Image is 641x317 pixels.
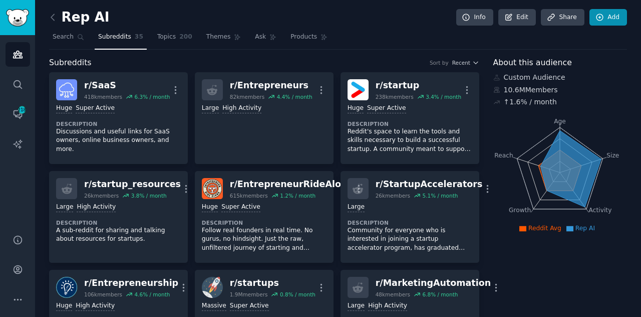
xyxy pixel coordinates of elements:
div: Huge [56,104,72,113]
div: 10.6M Members [493,85,627,95]
div: 418k members [84,93,122,100]
div: r/ StartupAccelerators [376,178,483,191]
img: SaaS [56,79,77,100]
div: Large [56,203,73,212]
h2: Rep AI [49,10,110,26]
div: Super Active [230,301,269,311]
div: Super Active [367,104,406,113]
div: 26k members [84,192,119,199]
div: 82k members [230,93,264,100]
div: ↑ 1.6 % / month [504,97,557,107]
div: High Activity [76,301,115,311]
div: Large [202,104,219,113]
div: 1.2 % / month [280,192,315,199]
img: startups [202,277,223,298]
dt: Description [56,219,181,226]
img: GummySearch logo [6,9,29,27]
div: r/ startups [230,277,315,289]
span: Products [290,33,317,42]
span: Ask [255,33,266,42]
span: Subreddits [98,33,131,42]
a: Add [589,9,627,26]
p: Reddit's space to learn the tools and skills necessary to build a successful startup. A community... [348,127,472,154]
span: Themes [206,33,231,42]
a: Info [456,9,493,26]
div: Super Active [76,104,115,113]
tspan: Size [606,151,619,158]
div: 3.4 % / month [426,93,461,100]
span: 35 [135,33,143,42]
p: Follow real founders in real time. No gurus, no hindsight. Just the raw, unfiltered journey of st... [202,226,327,253]
tspan: Age [554,118,566,125]
div: 5.1 % / month [422,192,458,199]
a: Ask [251,29,280,50]
div: 3.8 % / month [131,192,167,199]
div: Massive [202,301,226,311]
div: High Activity [77,203,116,212]
a: Products [287,29,331,50]
a: Edit [498,9,536,26]
div: 6.3 % / month [134,93,170,100]
dt: Description [348,219,472,226]
p: A sub-reddit for sharing and talking about resources for startups. [56,226,181,244]
span: Subreddits [49,57,92,69]
a: 218 [6,102,30,126]
div: High Activity [222,104,261,113]
div: r/ Entrepreneurship [84,277,178,289]
div: Custom Audience [493,72,627,83]
img: startup [348,79,369,100]
p: Community for everyone who is interested in joining a startup accelerator program, has graduated ... [348,226,472,253]
span: Search [53,33,74,42]
img: EntrepreneurRideAlong [202,178,223,199]
div: r/ EntrepreneurRideAlong [230,178,354,191]
tspan: Activity [588,207,611,214]
span: Topics [157,33,176,42]
div: Large [348,301,365,311]
span: Rep AI [575,225,595,232]
div: 4.4 % / month [277,93,312,100]
span: 218 [18,106,27,113]
div: 238k members [376,93,414,100]
div: Huge [202,203,218,212]
div: 1.9M members [230,291,268,298]
div: 4.6 % / month [134,291,170,298]
span: About this audience [493,57,572,69]
dt: Description [56,120,181,127]
dt: Description [202,219,327,226]
a: r/Entrepreneurs82kmembers4.4% / monthLargeHigh Activity [195,72,334,164]
p: Discussions and useful links for SaaS owners, online business owners, and more. [56,127,181,154]
div: r/ startup_resources [84,178,181,191]
a: SaaSr/SaaS418kmembers6.3% / monthHugeSuper ActiveDescriptionDiscussions and useful links for SaaS... [49,72,188,164]
div: Super Active [221,203,260,212]
button: Recent [452,59,479,66]
div: 615k members [230,192,268,199]
div: High Activity [368,301,407,311]
div: r/ startup [376,79,461,92]
a: EntrepreneurRideAlongr/EntrepreneurRideAlong615kmembers1.2% / monthHugeSuper ActiveDescriptionFol... [195,171,334,263]
div: r/ MarketingAutomation [376,277,491,289]
tspan: Reach [494,151,513,158]
a: Search [49,29,88,50]
div: 0.8 % / month [280,291,315,298]
div: r/ SaaS [84,79,170,92]
div: Huge [348,104,364,113]
div: r/ Entrepreneurs [230,79,312,92]
div: 26k members [376,192,410,199]
div: 6.8 % / month [422,291,458,298]
div: 106k members [84,291,122,298]
img: Entrepreneurship [56,277,77,298]
a: r/startup_resources26kmembers3.8% / monthLargeHigh ActivityDescriptionA sub-reddit for sharing an... [49,171,188,263]
div: Large [348,203,365,212]
span: Reddit Avg [528,225,561,232]
span: 200 [179,33,192,42]
a: Share [541,9,584,26]
dt: Description [348,120,472,127]
a: startupr/startup238kmembers3.4% / monthHugeSuper ActiveDescriptionReddit's space to learn the too... [341,72,479,164]
a: Themes [203,29,245,50]
span: Recent [452,59,470,66]
a: Topics200 [154,29,196,50]
a: Subreddits35 [95,29,147,50]
div: 48k members [376,291,410,298]
div: Sort by [430,59,449,66]
a: r/StartupAccelerators26kmembers5.1% / monthLargeDescriptionCommunity for everyone who is interest... [341,171,479,263]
